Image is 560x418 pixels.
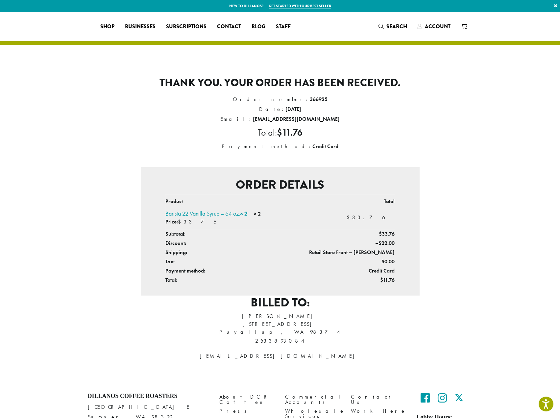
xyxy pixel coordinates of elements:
strong: × 2 [240,210,248,217]
span: $ [381,258,384,265]
span: $ [277,127,282,138]
strong: Credit Card [312,143,338,150]
th: Total [286,195,395,209]
th: Subtotal: [165,229,286,239]
a: Search [373,21,412,32]
span: Account [425,23,450,30]
a: Commercial Accounts [285,393,341,407]
span: Subscriptions [166,23,207,31]
span: Contact [217,23,241,31]
span: $ [379,230,382,237]
span: 0.00 [381,258,395,265]
h2: Billed to: [141,296,420,310]
th: Discount: [165,239,286,248]
address: [PERSON_NAME] [STREET_ADDRESS] Puyallup, WA 98374 [141,312,420,361]
h2: Order details [146,178,414,192]
span: Staff [276,23,291,31]
span: Shop [100,23,114,31]
span: Blog [252,23,265,31]
td: Credit Card [286,266,395,275]
h4: Dillanos Coffee Roasters [88,393,209,400]
p: [EMAIL_ADDRESS][DOMAIN_NAME] [141,351,420,361]
li: Payment method: [141,142,420,151]
span: Businesses [125,23,156,31]
span: $ [178,218,183,225]
a: Contact Us [351,393,407,407]
strong: 366925 [310,96,328,103]
span: 33.76 [178,218,226,225]
a: Get started with our best seller [269,3,331,9]
a: About DCR Coffee [219,393,275,407]
a: Press [219,407,275,416]
span: 22.00 [378,240,395,247]
li: Date: [141,104,420,114]
span: $ [378,240,381,247]
th: Shipping: [165,248,286,257]
span: Search [386,23,407,30]
a: Work Here [351,407,407,416]
p: 2533893084 [141,336,420,346]
strong: × 2 [254,210,261,217]
th: Payment method: [165,266,286,275]
th: Product [165,195,286,209]
th: Tax: [165,257,286,266]
span: 33.76 [379,230,395,237]
li: Order number: [141,94,420,104]
strong: Price: [165,218,178,225]
th: Total: [165,275,286,285]
a: Staff [271,21,296,32]
li: Total: [141,124,420,142]
span: $ [380,276,383,283]
p: Thank you. Your order has been received. [141,77,420,89]
td: Retail Store Front – [PERSON_NAME] [286,248,395,257]
bdi: 33.76 [347,214,395,221]
span: 11.76 [380,276,395,283]
strong: [EMAIL_ADDRESS][DOMAIN_NAME] [253,116,340,122]
bdi: 11.76 [277,127,303,138]
strong: [DATE] [285,106,301,113]
li: Email: [141,114,420,124]
td: – [286,239,395,248]
span: $ [347,214,352,221]
a: Barista 22 Vanilla Syrup – 64 oz.× 2 [165,210,248,217]
a: Shop [95,21,120,32]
